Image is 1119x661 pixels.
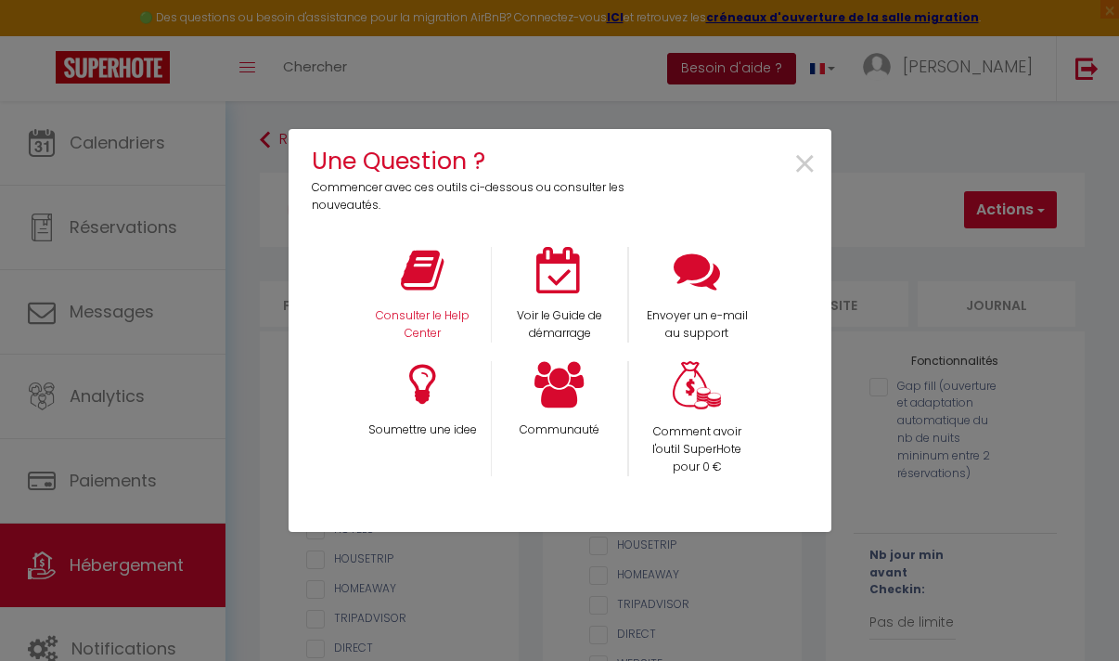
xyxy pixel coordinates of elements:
[641,307,753,343] p: Envoyer un e-mail au support
[312,143,637,179] h4: Une Question ?
[366,421,479,439] p: Soumettre une idee
[641,423,753,476] p: Comment avoir l'outil SuperHote pour 0 €
[792,144,817,186] button: Close
[366,307,479,343] p: Consulter le Help Center
[504,307,615,343] p: Voir le Guide de démarrage
[15,7,71,63] button: Ouvrir le widget de chat LiveChat
[504,421,615,439] p: Communauté
[673,361,721,410] img: Money bag
[312,179,637,214] p: Commencer avec ces outils ci-dessous ou consulter les nouveautés.
[792,136,817,194] span: ×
